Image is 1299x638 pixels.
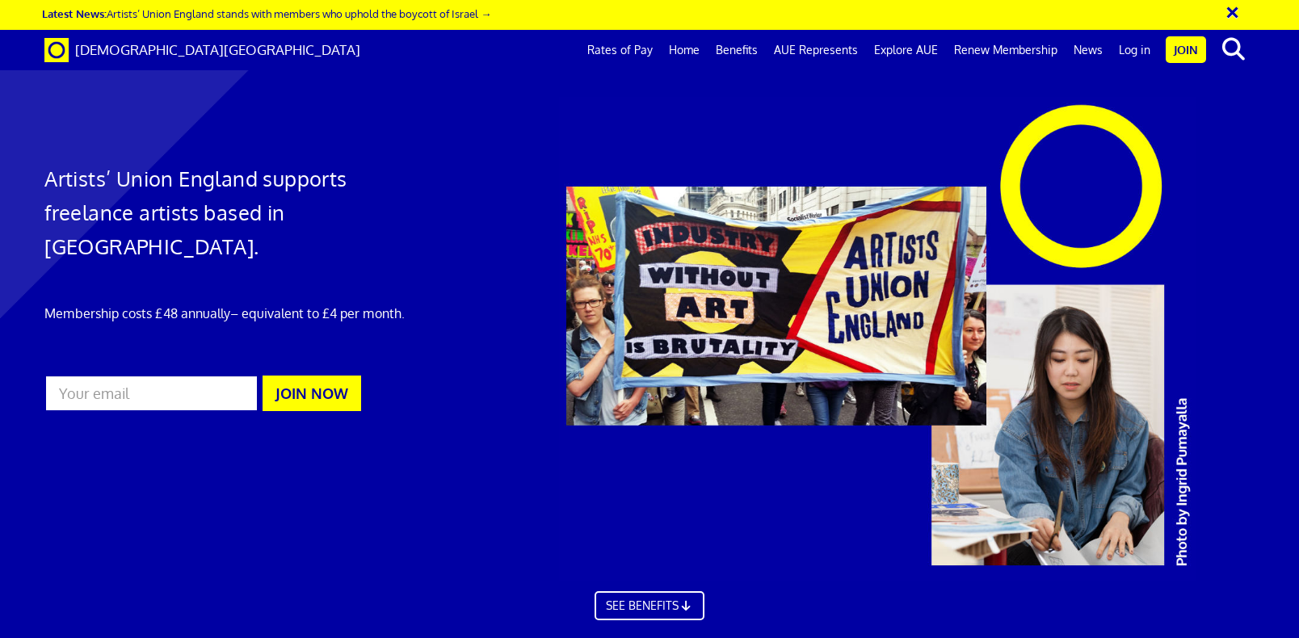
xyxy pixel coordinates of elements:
button: JOIN NOW [263,376,361,411]
a: Home [661,30,708,70]
a: Rates of Pay [579,30,661,70]
a: Log in [1111,30,1158,70]
strong: Latest News: [42,6,107,20]
h1: Artists’ Union England supports freelance artists based in [GEOGRAPHIC_DATA]. [44,162,431,263]
a: Explore AUE [866,30,946,70]
a: Renew Membership [946,30,1066,70]
a: SEE BENEFITS [595,598,704,627]
a: Latest News:Artists’ Union England stands with members who uphold the boycott of Israel → [42,6,491,20]
input: Your email [44,375,259,412]
button: search [1209,32,1259,66]
a: News [1066,30,1111,70]
span: [DEMOGRAPHIC_DATA][GEOGRAPHIC_DATA] [75,41,360,58]
p: Membership costs £48 annually – equivalent to £4 per month. [44,304,431,323]
a: Brand [DEMOGRAPHIC_DATA][GEOGRAPHIC_DATA] [32,30,372,70]
a: Benefits [708,30,766,70]
a: AUE Represents [766,30,866,70]
a: Join [1166,36,1206,63]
